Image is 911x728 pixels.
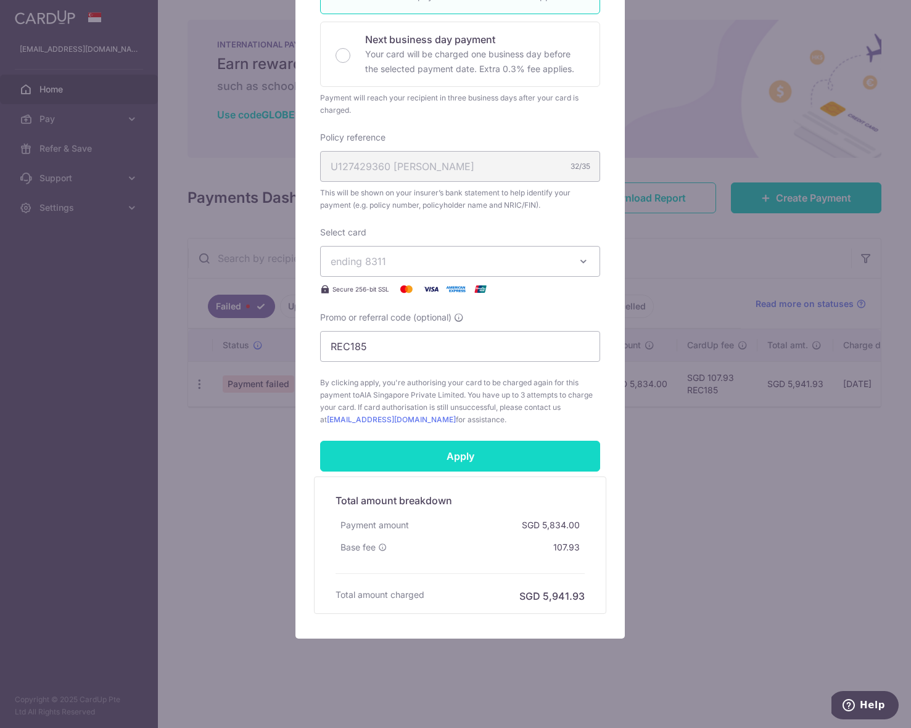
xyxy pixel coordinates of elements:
[548,536,585,558] div: 107.93
[331,255,386,268] span: ending 8311
[517,514,585,536] div: SGD 5,834.00
[419,282,443,297] img: Visa
[320,226,366,239] label: Select card
[320,441,600,472] input: Apply
[320,131,385,144] label: Policy reference
[320,92,600,117] div: Payment will reach your recipient in three business days after your card is charged.
[443,282,468,297] img: American Express
[327,415,456,424] a: [EMAIL_ADDRESS][DOMAIN_NAME]
[332,284,389,294] span: Secure 256-bit SSL
[365,32,585,47] p: Next business day payment
[320,187,600,211] span: This will be shown on your insurer’s bank statement to help identify your payment (e.g. policy nu...
[336,493,585,508] h5: Total amount breakdown
[360,390,464,399] span: AIA Singapore Private Limited
[320,377,600,426] span: By clicking apply, you're authorising your card to be charged again for this payment to . You hav...
[365,47,585,76] p: Your card will be charged one business day before the selected payment date. Extra 0.3% fee applies.
[320,246,600,277] button: ending 8311
[571,160,590,173] div: 32/35
[468,282,493,297] img: UnionPay
[340,541,376,554] span: Base fee
[320,311,451,324] span: Promo or referral code (optional)
[336,589,424,601] h6: Total amount charged
[394,282,419,297] img: Mastercard
[336,514,414,536] div: Payment amount
[831,691,899,722] iframe: Opens a widget where you can find more information
[519,589,585,603] h6: SGD 5,941.93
